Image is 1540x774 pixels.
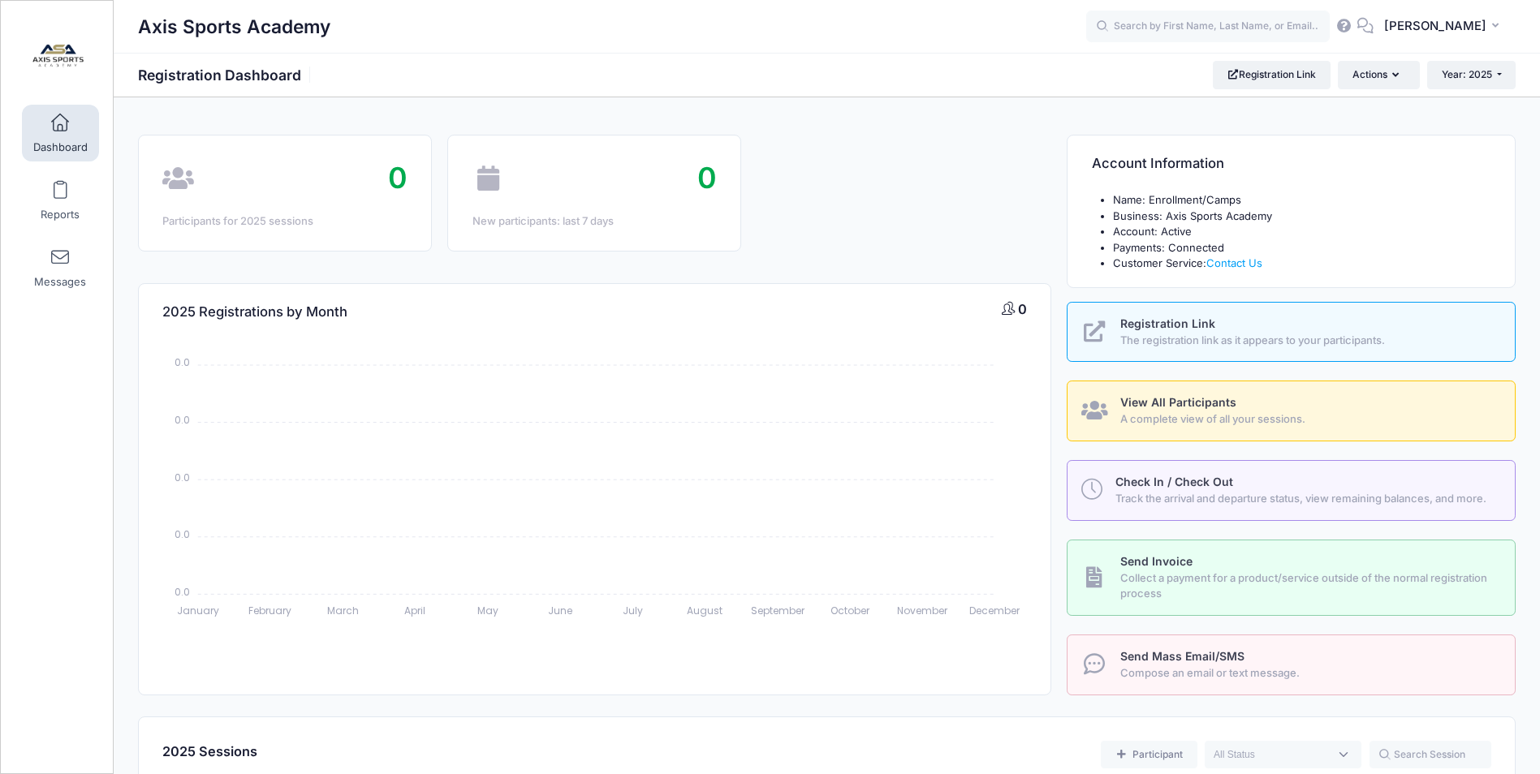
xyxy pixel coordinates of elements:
span: Compose an email or text message. [1120,665,1496,682]
span: 0 [697,160,717,196]
span: Check In / Check Out [1115,475,1233,488]
tspan: January [177,604,219,617]
span: 0 [1018,301,1027,317]
tspan: September [751,604,805,617]
div: Participants for 2025 sessions [162,213,407,230]
span: Collect a payment for a product/service outside of the normal registration process [1120,570,1496,602]
textarea: Search [1214,747,1329,762]
a: Registration Link The registration link as it appears to your participants. [1067,302,1516,363]
a: Axis Sports Academy [1,17,114,94]
tspan: March [327,604,359,617]
a: Reports [22,172,99,229]
span: View All Participants [1120,395,1236,409]
span: Messages [34,275,86,289]
li: Customer Service: [1113,256,1491,272]
h4: 2025 Registrations by Month [162,289,347,335]
li: Name: Enrollment/Camps [1113,192,1491,209]
span: 0 [388,160,408,196]
tspan: December [970,604,1021,617]
a: Registration Link [1213,61,1331,88]
span: Send Invoice [1120,554,1193,568]
tspan: April [405,604,426,617]
button: Year: 2025 [1427,61,1516,88]
span: Reports [41,208,80,221]
h1: Axis Sports Academy [138,8,330,45]
input: Search by First Name, Last Name, or Email... [1086,11,1330,43]
button: Actions [1338,61,1419,88]
span: Track the arrival and departure status, view remaining balances, and more. [1115,491,1496,507]
a: Send Mass Email/SMS Compose an email or text message. [1067,634,1516,695]
tspan: July [623,604,643,617]
tspan: August [688,604,723,617]
tspan: November [897,604,948,617]
tspan: February [249,604,292,617]
a: Add a new manual registration [1101,741,1197,768]
a: Check In / Check Out Track the arrival and departure status, view remaining balances, and more. [1067,460,1516,521]
span: Year: 2025 [1442,68,1492,80]
a: Send Invoice Collect a payment for a product/service outside of the normal registration process [1067,540,1516,616]
tspan: October [830,604,870,617]
div: New participants: last 7 days [472,213,717,230]
a: View All Participants A complete view of all your sessions. [1067,381,1516,441]
span: Send Mass Email/SMS [1120,649,1245,663]
span: Dashboard [33,140,88,154]
input: Search Session [1370,741,1491,768]
img: Axis Sports Academy [28,25,88,86]
button: [PERSON_NAME] [1374,8,1516,45]
tspan: 0.0 [175,584,190,598]
li: Business: Axis Sports Academy [1113,209,1491,225]
h1: Registration Dashboard [138,67,315,84]
tspan: 0.0 [175,355,190,369]
span: [PERSON_NAME] [1384,17,1486,35]
a: Messages [22,239,99,296]
span: A complete view of all your sessions. [1120,411,1496,428]
span: The registration link as it appears to your participants. [1120,333,1496,349]
h4: Account Information [1092,141,1224,187]
span: Registration Link [1120,316,1215,330]
a: Contact Us [1206,256,1262,269]
li: Account: Active [1113,224,1491,240]
tspan: 0.0 [175,413,190,427]
tspan: 0.0 [175,527,190,541]
tspan: 0.0 [175,470,190,484]
li: Payments: Connected [1113,240,1491,256]
tspan: June [548,604,572,617]
span: 2025 Sessions [162,743,257,759]
tspan: May [477,604,498,617]
a: Dashboard [22,105,99,161]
